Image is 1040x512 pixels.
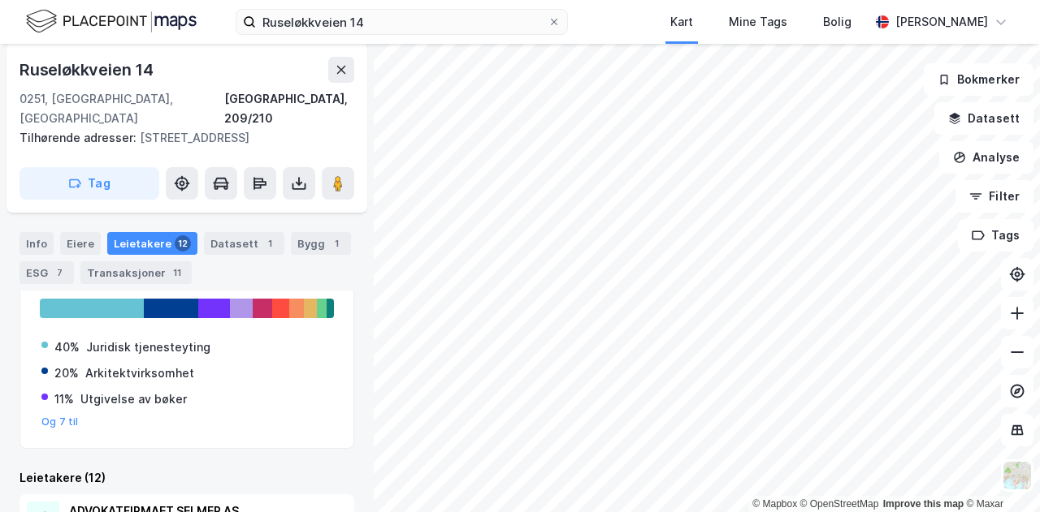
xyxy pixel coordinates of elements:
div: 12 [175,235,191,252]
div: Info [19,232,54,255]
button: Datasett [934,102,1033,135]
div: 20% [54,364,79,383]
div: Mine Tags [729,12,787,32]
button: Analyse [939,141,1033,174]
div: Bolig [823,12,851,32]
div: Leietakere [107,232,197,255]
div: Leietakere (12) [19,468,354,488]
img: logo.f888ab2527a4732fd821a326f86c7f29.svg [26,7,197,36]
div: Datasett [204,232,284,255]
a: Improve this map [883,498,964,510]
div: Ruseløkkveien 14 [19,57,157,83]
div: [STREET_ADDRESS] [19,128,341,148]
div: Transaksjoner [80,261,192,284]
button: Filter [955,180,1033,213]
button: Tag [19,167,159,200]
div: [GEOGRAPHIC_DATA], 209/210 [224,89,354,128]
button: Og 7 til [41,415,79,428]
div: 40% [54,338,80,357]
div: Utgivelse av bøker [80,389,187,409]
iframe: Chat Widget [959,434,1040,512]
div: [PERSON_NAME] [895,12,988,32]
div: 7 [51,265,67,281]
div: Juridisk tjenesteyting [86,338,210,357]
div: Eiere [60,232,101,255]
div: Bygg [291,232,351,255]
a: Mapbox [752,498,797,510]
span: Tilhørende adresser: [19,131,140,144]
a: OpenStreetMap [800,498,879,510]
button: Bokmerker [924,63,1033,96]
div: 11 [169,265,185,281]
div: Arkitektvirksomhet [85,364,194,383]
div: 0251, [GEOGRAPHIC_DATA], [GEOGRAPHIC_DATA] [19,89,224,128]
div: 11% [54,389,74,409]
div: 1 [328,235,344,252]
div: ESG [19,261,74,284]
div: Kart [670,12,693,32]
div: 1 [262,235,278,252]
input: Søk på adresse, matrikkel, gårdeiere, leietakere eller personer [256,10,548,34]
button: Tags [958,219,1033,252]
